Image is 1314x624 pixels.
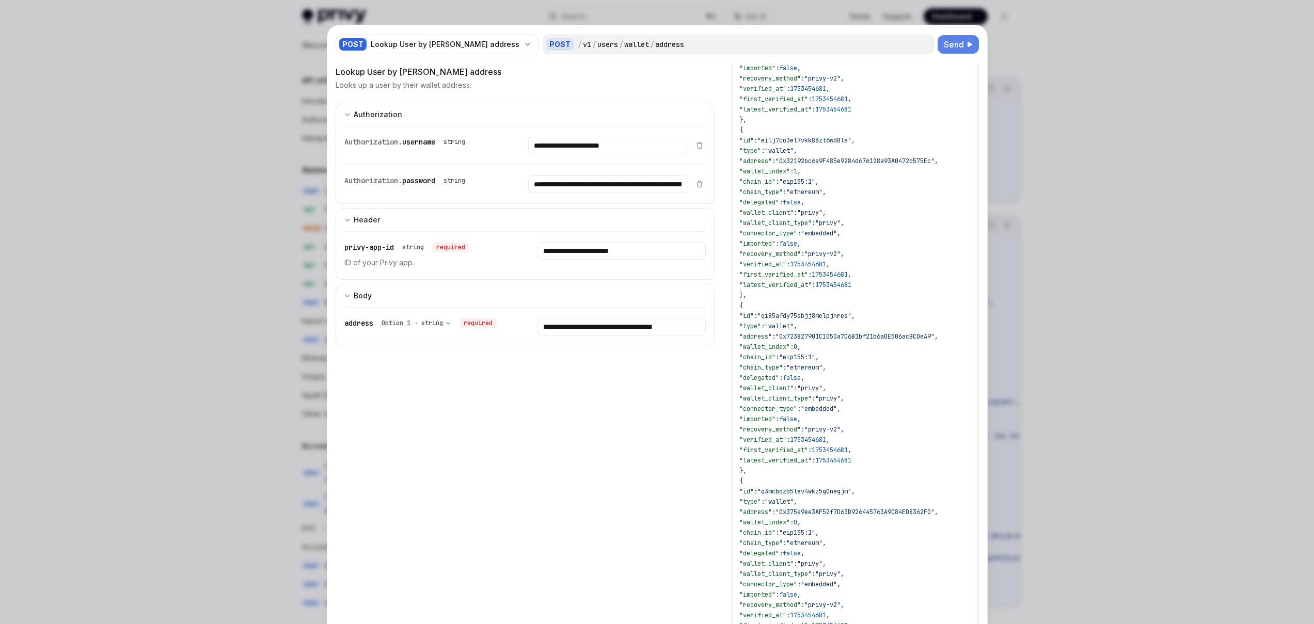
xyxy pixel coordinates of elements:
span: , [815,178,819,186]
span: , [801,198,804,206]
span: "id" [739,312,754,320]
span: : [761,147,765,155]
span: , [797,343,801,351]
span: "embedded" [801,229,837,237]
span: : [794,384,797,392]
span: : [797,405,801,413]
span: false [779,64,797,72]
span: }, [739,291,747,299]
span: : [790,167,794,175]
span: : [812,394,815,403]
span: , [837,229,841,237]
span: 1753454681 [815,456,851,465]
span: "verified_at" [739,611,786,619]
span: : [775,353,779,361]
span: : [775,529,779,537]
span: "privy" [797,209,822,217]
span: : [790,343,794,351]
span: , [841,74,844,83]
span: "wallet_index" [739,343,790,351]
div: / [619,39,623,50]
span: : [812,456,815,465]
span: "wallet_client" [739,384,794,392]
span: "ethereum" [786,539,822,547]
span: false [783,198,801,206]
span: "first_verified_at" [739,95,808,103]
div: Authorization.username [344,137,469,147]
span: , [822,363,826,372]
span: : [779,549,783,557]
span: , [797,239,801,248]
span: : [754,136,757,145]
span: "imported" [739,590,775,599]
span: "recovery_method" [739,74,801,83]
div: required [460,318,497,328]
span: Send [944,38,964,51]
span: "0x723827901C1050a7D6B1bf21b6a0E506acBC0eA9" [775,332,935,341]
span: : [801,250,804,258]
span: "privy" [797,559,822,568]
span: "type" [739,147,761,155]
span: , [822,539,826,547]
span: "latest_verified_at" [739,456,812,465]
span: "embedded" [801,580,837,588]
span: "delegated" [739,198,779,206]
span: "connector_type" [739,580,797,588]
span: : [783,363,786,372]
div: POST [339,38,367,51]
span: "address" [739,508,772,516]
div: Authorization [354,108,402,121]
span: address [344,318,373,328]
span: "address" [739,157,772,165]
span: 1753454681 [790,85,826,93]
span: { [739,126,743,134]
span: : [772,157,775,165]
span: "verified_at" [739,436,786,444]
span: : [754,312,757,320]
span: "chain_id" [739,353,775,361]
span: "embedded" [801,405,837,413]
span: 1753454681 [812,446,848,454]
span: 1753454681 [815,105,851,114]
span: : [786,436,790,444]
span: : [772,332,775,341]
span: "wallet" [765,498,794,506]
span: "wallet_client" [739,209,794,217]
span: , [826,260,830,268]
span: 0 [794,343,797,351]
span: password [402,176,435,185]
span: : [801,74,804,83]
span: { [739,301,743,310]
span: : [801,425,804,434]
span: , [826,85,830,93]
span: , [815,353,819,361]
div: users [597,39,618,50]
p: ID of your Privy app. [344,257,513,269]
span: , [797,590,801,599]
span: , [822,188,826,196]
span: "privy" [815,570,841,578]
span: "first_verified_at" [739,270,808,279]
span: , [851,136,855,145]
span: , [841,219,844,227]
span: "qi85afdy75sbjj8melpjhres" [757,312,851,320]
span: : [772,508,775,516]
span: : [812,105,815,114]
span: privy-app-id [344,243,394,252]
span: : [797,229,801,237]
span: false [783,549,801,557]
div: Lookup User by [PERSON_NAME] address [336,66,715,78]
span: , [794,147,797,155]
span: "id" [739,487,754,495]
span: , [797,167,801,175]
span: "imported" [739,415,775,423]
span: : [786,85,790,93]
span: : [775,590,779,599]
span: : [761,498,765,506]
span: "privy" [797,384,822,392]
span: , [797,415,801,423]
span: , [837,580,841,588]
span: 1753454681 [790,436,826,444]
span: , [841,570,844,578]
span: "wallet_client_type" [739,570,812,578]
